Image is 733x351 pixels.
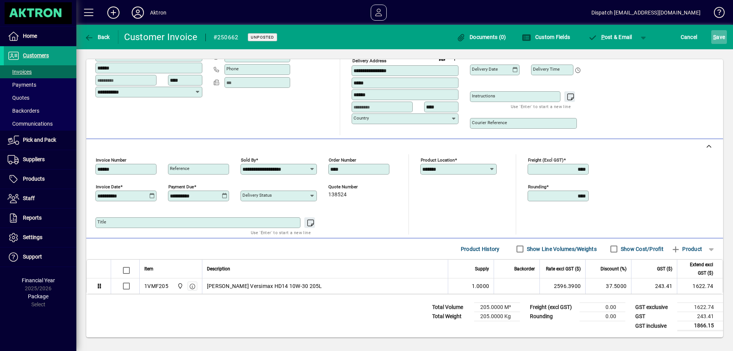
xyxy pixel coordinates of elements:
[533,66,560,72] mat-label: Delivery time
[4,209,76,228] a: Reports
[76,30,118,44] app-page-header-button: Back
[23,234,42,240] span: Settings
[8,121,53,127] span: Communications
[677,278,723,294] td: 1622.74
[421,157,455,163] mat-label: Product location
[213,31,239,44] div: #250662
[526,303,580,312] td: Freight (excl GST)
[168,184,194,189] mat-label: Payment due
[207,265,230,273] span: Description
[544,282,581,290] div: 2596.3900
[588,34,632,40] span: ost & Email
[23,254,42,260] span: Support
[522,34,570,40] span: Custom Fields
[329,157,356,163] mat-label: Order number
[631,312,677,321] td: GST
[23,215,42,221] span: Reports
[4,189,76,208] a: Staff
[682,260,713,277] span: Extend excl GST ($)
[713,31,725,43] span: ave
[241,157,256,163] mat-label: Sold by
[591,6,701,19] div: Dispatch [EMAIL_ADDRESS][DOMAIN_NAME]
[4,117,76,130] a: Communications
[4,131,76,150] a: Pick and Pack
[23,52,49,58] span: Customers
[22,277,55,283] span: Financial Year
[677,321,723,331] td: 1866.15
[631,278,677,294] td: 243.41
[474,303,520,312] td: 205.0000 M³
[711,30,727,44] button: Save
[520,30,572,44] button: Custom Fields
[528,184,546,189] mat-label: Rounding
[242,192,272,198] mat-label: Delivery status
[23,137,56,143] span: Pick and Pack
[8,69,32,75] span: Invoices
[667,242,706,256] button: Product
[144,282,168,290] div: 1VMF205
[713,34,716,40] span: S
[144,265,153,273] span: Item
[472,66,498,72] mat-label: Delivery date
[150,6,166,19] div: Aktron
[601,34,605,40] span: P
[631,321,677,331] td: GST inclusive
[23,33,37,39] span: Home
[4,104,76,117] a: Backorders
[448,52,460,65] button: Choose address
[677,303,723,312] td: 1622.74
[4,247,76,267] a: Support
[28,293,48,299] span: Package
[4,150,76,169] a: Suppliers
[82,30,112,44] button: Back
[4,27,76,46] a: Home
[8,95,29,101] span: Quotes
[457,34,506,40] span: Documents (0)
[8,108,39,114] span: Backorders
[455,30,508,44] button: Documents (0)
[584,30,636,44] button: Post & Email
[97,219,106,225] mat-label: Title
[84,34,110,40] span: Back
[677,312,723,321] td: 243.41
[525,245,597,253] label: Show Line Volumes/Weights
[631,303,677,312] td: GST exclusive
[96,184,120,189] mat-label: Invoice date
[681,31,697,43] span: Cancel
[4,78,76,91] a: Payments
[4,228,76,247] a: Settings
[461,243,500,255] span: Product History
[126,6,150,19] button: Profile
[428,312,474,321] td: Total Weight
[23,156,45,162] span: Suppliers
[8,82,36,88] span: Payments
[472,93,495,99] mat-label: Instructions
[708,2,723,26] a: Knowledge Base
[458,242,503,256] button: Product History
[679,30,699,44] button: Cancel
[4,65,76,78] a: Invoices
[226,66,239,71] mat-label: Phone
[23,195,35,201] span: Staff
[546,265,581,273] span: Rate excl GST ($)
[251,35,274,40] span: Unposted
[170,166,189,171] mat-label: Reference
[657,265,672,273] span: GST ($)
[207,282,322,290] span: [PERSON_NAME] Versimax HD14 10W-30 205L
[124,31,198,43] div: Customer Invoice
[580,312,625,321] td: 0.00
[528,157,563,163] mat-label: Freight (excl GST)
[585,278,631,294] td: 37.5000
[328,192,347,198] span: 138524
[251,228,311,237] mat-hint: Use 'Enter' to start a new line
[328,184,374,189] span: Quote number
[671,243,702,255] span: Product
[601,265,626,273] span: Discount (%)
[472,282,489,290] span: 1.0000
[4,91,76,104] a: Quotes
[472,120,507,125] mat-label: Courier Reference
[175,282,184,290] span: Central
[580,303,625,312] td: 0.00
[436,52,448,64] a: View on map
[101,6,126,19] button: Add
